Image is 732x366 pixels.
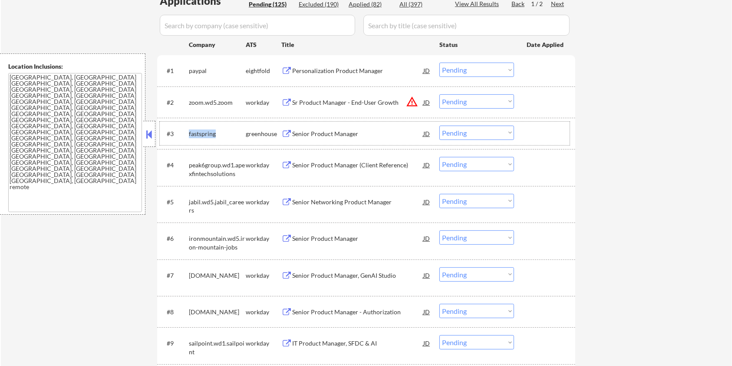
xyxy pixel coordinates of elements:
[189,98,246,107] div: zoom.wd5.zoom
[160,15,355,36] input: Search by company (case sensitive)
[246,198,281,206] div: workday
[292,67,423,75] div: Personalization Product Manager
[167,67,182,75] div: #1
[167,198,182,206] div: #5
[246,234,281,243] div: workday
[292,161,423,170] div: Senior Product Manager (Client Reference)
[527,40,565,49] div: Date Applied
[189,198,246,215] div: jabil.wd5.jabil_careers
[422,157,431,173] div: JD
[281,40,431,49] div: Title
[167,161,182,170] div: #4
[292,130,423,138] div: Senior Product Manager
[246,40,281,49] div: ATS
[189,130,246,138] div: fastspring
[246,271,281,280] div: workday
[189,161,246,178] div: peak6group.wd1.apexfintechsolutions
[246,130,281,138] div: greenhouse
[246,339,281,348] div: workday
[167,339,182,348] div: #9
[8,62,142,71] div: Location Inclusions:
[189,40,246,49] div: Company
[439,37,514,52] div: Status
[292,234,423,243] div: Senior Product Manager
[422,335,431,351] div: JD
[292,308,423,316] div: Senior Product Manager - Authorization
[167,308,182,316] div: #8
[167,234,182,243] div: #6
[422,63,431,78] div: JD
[406,96,418,108] button: warning_amber
[167,98,182,107] div: #2
[422,304,431,319] div: JD
[189,234,246,251] div: ironmountain.wd5.iron-mountain-jobs
[422,267,431,283] div: JD
[167,130,182,138] div: #3
[292,271,423,280] div: Senior Product Manager, GenAI Studio
[422,126,431,141] div: JD
[292,98,423,107] div: Sr Product Manager - End-User Growth
[246,161,281,170] div: workday
[246,308,281,316] div: workday
[422,194,431,210] div: JD
[189,67,246,75] div: paypal
[422,230,431,246] div: JD
[189,308,246,316] div: [DOMAIN_NAME]
[363,15,570,36] input: Search by title (case sensitive)
[292,339,423,348] div: IT Product Manager, SFDC & AI
[246,98,281,107] div: workday
[167,271,182,280] div: #7
[292,198,423,206] div: Senior Networking Product Manager
[422,94,431,110] div: JD
[189,271,246,280] div: [DOMAIN_NAME]
[189,339,246,356] div: sailpoint.wd1.sailpoint
[246,67,281,75] div: eightfold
